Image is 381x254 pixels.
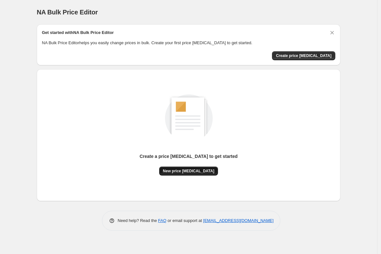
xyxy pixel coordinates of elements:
[276,53,331,58] span: Create price [MEDICAL_DATA]
[140,153,238,160] p: Create a price [MEDICAL_DATA] to get started
[159,167,218,176] button: New price [MEDICAL_DATA]
[167,218,203,223] span: or email support at
[163,168,214,174] span: New price [MEDICAL_DATA]
[203,218,274,223] a: [EMAIL_ADDRESS][DOMAIN_NAME]
[272,51,335,60] button: Create price change job
[42,40,335,46] p: NA Bulk Price Editor helps you easily change prices in bulk. Create your first price [MEDICAL_DAT...
[329,29,335,36] button: Dismiss card
[37,9,98,16] span: NA Bulk Price Editor
[118,218,158,223] span: Need help? Read the
[158,218,167,223] a: FAQ
[42,29,114,36] h2: Get started with NA Bulk Price Editor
